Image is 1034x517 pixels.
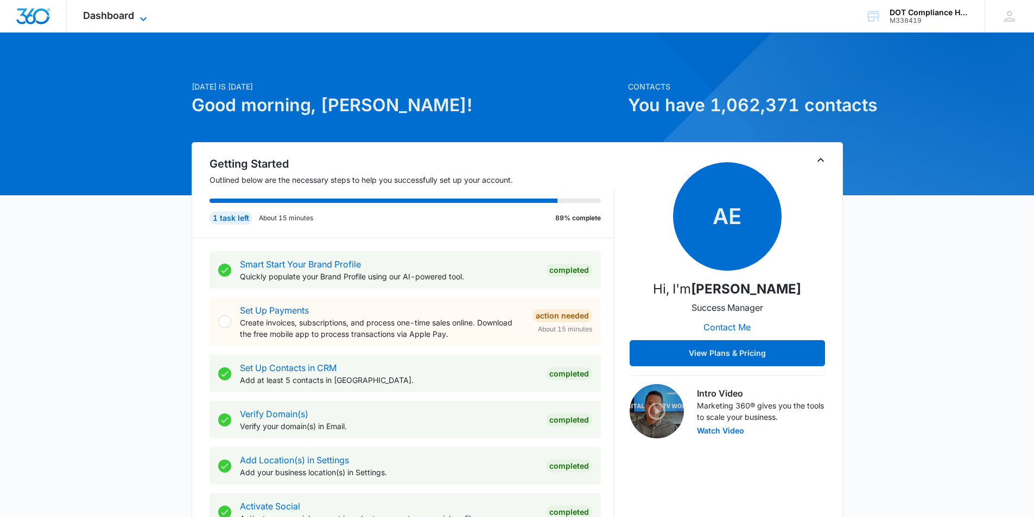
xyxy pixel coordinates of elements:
p: [DATE] is [DATE] [192,81,621,92]
h3: Intro Video [697,387,825,400]
p: Add your business location(s) in Settings. [240,467,537,478]
span: Dashboard [83,10,134,21]
div: 1 task left [210,212,252,225]
img: Intro Video [630,384,684,438]
div: account name [890,8,969,17]
div: Completed [546,413,592,426]
p: Success Manager [692,301,763,314]
p: Create invoices, subscriptions, and process one-time sales online. Download the free mobile app t... [240,317,524,340]
strong: [PERSON_NAME] [691,281,801,297]
h1: You have 1,062,371 contacts [628,92,843,118]
span: About 15 minutes [538,324,592,334]
div: Completed [546,264,592,277]
button: Watch Video [697,427,744,435]
a: Smart Start Your Brand Profile [240,259,361,270]
button: Contact Me [693,314,762,340]
p: 89% complete [555,213,601,223]
button: Toggle Collapse [814,154,827,167]
p: Marketing 360® gives you the tools to scale your business. [697,400,825,423]
a: Activate Social [240,501,300,512]
p: About 15 minutes [259,213,313,223]
button: View Plans & Pricing [630,340,825,366]
a: Set Up Contacts in CRM [240,362,337,373]
div: Action Needed [532,309,592,322]
p: Contacts [628,81,843,92]
p: Outlined below are the necessary steps to help you successfully set up your account. [210,174,614,186]
span: AE [673,162,782,271]
a: Set Up Payments [240,305,309,316]
div: Completed [546,367,592,380]
a: Verify Domain(s) [240,409,308,419]
h1: Good morning, [PERSON_NAME]! [192,92,621,118]
p: Verify your domain(s) in Email. [240,420,537,432]
p: Hi, I'm [653,279,801,299]
div: account id [890,17,969,24]
a: Add Location(s) in Settings [240,455,349,465]
div: Completed [546,459,592,473]
p: Add at least 5 contacts in [GEOGRAPHIC_DATA]. [240,374,537,386]
h2: Getting Started [210,156,614,172]
p: Quickly populate your Brand Profile using our AI-powered tool. [240,271,537,282]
